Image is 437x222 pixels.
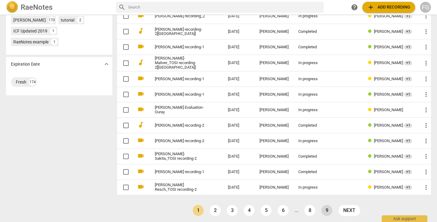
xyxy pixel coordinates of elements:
[368,29,374,34] span: Review status: completed
[422,184,430,191] span: more_vert
[404,154,412,159] div: +1
[259,123,289,128] div: [PERSON_NAME]
[422,106,430,114] span: more_vert
[298,185,326,190] div: In progress
[259,185,289,190] div: [PERSON_NAME]
[16,79,26,85] div: Fresh
[137,75,144,82] span: videocam
[404,77,412,81] span: +1
[374,45,403,49] span: [PERSON_NAME]
[404,61,412,65] span: +1
[155,123,206,128] a: [PERSON_NAME] recording-2
[298,108,326,112] div: In progress
[374,29,403,34] span: [PERSON_NAME]
[223,180,255,195] td: [DATE]
[103,60,110,68] span: expand_more
[13,17,46,23] div: [PERSON_NAME]
[137,183,144,190] span: videocam
[304,205,315,216] a: Page 8
[422,122,430,129] span: more_vert
[259,45,289,50] div: [PERSON_NAME]
[374,77,403,81] span: [PERSON_NAME]
[298,29,326,34] div: Completed
[244,205,255,216] a: Page 4
[368,169,374,174] span: Review status: completed
[349,2,360,13] a: Help
[6,1,18,13] img: Logo
[29,78,36,86] div: 174
[6,1,111,13] a: LogoRaeNotes
[223,71,255,87] td: [DATE]
[137,59,144,66] span: audiotrack
[422,153,430,160] span: more_vert
[223,164,255,180] td: [DATE]
[259,14,289,19] div: [PERSON_NAME]
[368,123,374,128] span: Review status: completed
[137,27,144,35] span: audiotrack
[298,45,326,50] div: Completed
[259,170,289,174] div: [PERSON_NAME]
[368,14,374,18] span: Review status: in progress
[382,215,427,222] div: Ask support
[137,90,144,97] span: videocam
[11,61,40,67] p: Expiration Date
[351,4,358,11] span: help
[137,106,144,113] span: videocam
[227,205,238,216] a: Page 3
[155,183,206,192] a: [PERSON_NAME] Resch_TOSI recording-2
[298,92,326,97] div: In progress
[321,205,332,216] a: Page 9
[420,2,431,13] button: FG
[137,12,144,19] span: videocam
[128,2,321,12] input: Search
[298,139,326,143] div: In progress
[137,43,144,50] span: videocam
[298,154,326,159] div: Completed
[261,205,272,216] a: Page 5
[77,17,83,23] div: 2
[404,123,412,128] span: +1
[61,17,74,23] div: tutorial
[295,208,298,213] li: ...
[298,14,326,19] div: In progress
[298,123,326,128] div: Completed
[118,4,126,11] span: search
[223,133,255,149] td: [DATE]
[278,205,289,216] a: Page 6
[298,61,326,65] div: In progress
[374,123,403,128] span: [PERSON_NAME]
[422,75,430,83] span: more_vert
[51,39,58,45] div: 1
[155,92,206,97] a: [PERSON_NAME] recording-1
[155,77,206,81] a: [PERSON_NAME] recording-1
[13,28,47,34] div: ICF Updated 2019
[155,139,206,143] a: [PERSON_NAME] recording-2
[362,2,415,13] button: Upload
[259,154,289,159] div: [PERSON_NAME]
[374,169,403,174] span: [PERSON_NAME]
[404,14,412,19] span: +1
[422,60,430,67] span: more_vert
[374,92,403,97] span: [PERSON_NAME]
[368,185,374,190] span: Review status: in progress
[137,152,144,159] span: videocam
[368,60,374,65] span: Review status: in progress
[404,29,412,34] span: +1
[50,28,56,34] div: 1
[404,92,412,97] div: +1
[374,14,403,18] span: [PERSON_NAME]
[368,77,374,81] span: Review status: in progress
[404,139,412,143] span: +1
[368,45,374,49] span: Review status: completed
[404,45,412,50] span: +1
[404,185,412,190] div: +1
[374,60,403,65] span: [PERSON_NAME]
